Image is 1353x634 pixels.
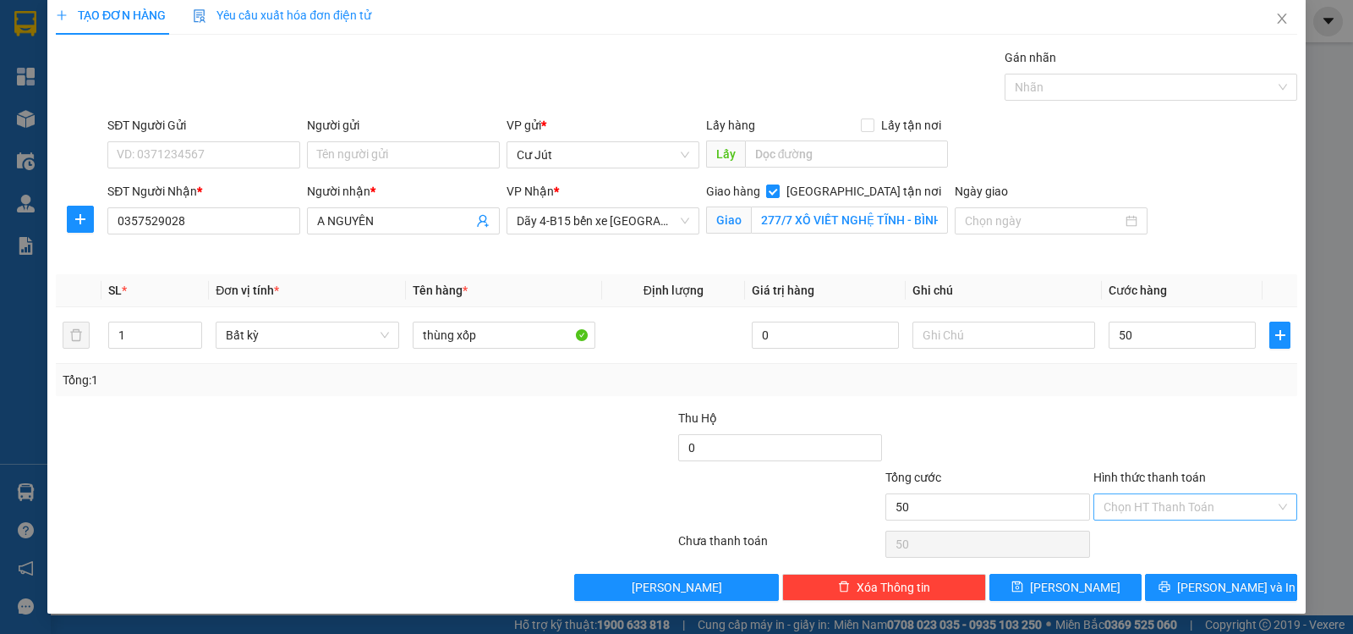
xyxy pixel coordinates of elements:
[574,574,778,601] button: [PERSON_NAME]
[1005,51,1056,64] label: Gán nhãn
[117,91,225,147] li: VP Dãy 4-B15 bến xe [GEOGRAPHIC_DATA]
[706,141,745,168] span: Lấy
[107,182,300,201] div: SĐT Người Nhận
[68,212,93,226] span: plus
[63,322,90,349] button: delete
[517,142,689,168] span: Cư Jút
[955,185,1008,198] label: Ngày giao
[8,8,245,72] li: Minh An Express
[307,182,500,201] div: Người nhận
[780,182,948,201] span: [GEOGRAPHIC_DATA] tận nơi
[476,214,490,228] span: user-add
[1093,471,1206,484] label: Hình thức thanh toán
[1011,581,1023,594] span: save
[706,207,751,234] span: Giao
[1109,284,1167,297] span: Cước hàng
[507,185,554,198] span: VP Nhận
[1030,578,1120,597] span: [PERSON_NAME]
[912,322,1095,349] input: Ghi Chú
[226,323,388,348] span: Bất kỳ
[107,116,300,135] div: SĐT Người Gửi
[413,284,468,297] span: Tên hàng
[632,578,722,597] span: [PERSON_NAME]
[857,578,930,597] span: Xóa Thông tin
[307,116,500,135] div: Người gửi
[507,116,699,135] div: VP gửi
[745,141,949,168] input: Dọc đường
[216,284,279,297] span: Đơn vị tính
[8,113,20,125] span: environment
[1145,574,1297,601] button: printer[PERSON_NAME] và In
[752,322,899,349] input: 0
[63,371,523,389] div: Tổng: 1
[193,9,206,23] img: icon
[56,8,166,22] span: TẠO ĐƠN HÀNG
[517,208,689,234] span: Dãy 4-B15 bến xe Miền Đông
[108,284,122,297] span: SL
[67,206,94,233] button: plus
[838,581,850,594] span: delete
[751,207,949,234] input: Giao tận nơi
[676,532,884,561] div: Chưa thanh toán
[56,9,68,21] span: plus
[885,471,941,484] span: Tổng cước
[752,284,814,297] span: Giá trị hàng
[965,212,1122,230] input: Ngày giao
[989,574,1142,601] button: save[PERSON_NAME]
[644,284,704,297] span: Định lượng
[193,8,371,22] span: Yêu cầu xuất hóa đơn điện tử
[706,185,760,198] span: Giao hàng
[413,322,595,349] input: VD: Bàn, Ghế
[678,411,717,425] span: Thu Hộ
[1275,12,1289,25] span: close
[906,274,1102,307] th: Ghi chú
[706,119,755,132] span: Lấy hàng
[1177,578,1295,597] span: [PERSON_NAME] và In
[8,91,117,110] li: VP Cư Jút
[1270,328,1290,342] span: plus
[782,574,986,601] button: deleteXóa Thông tin
[1159,581,1170,594] span: printer
[874,116,948,135] span: Lấy tận nơi
[8,8,68,68] img: logo.jpg
[1269,322,1290,349] button: plus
